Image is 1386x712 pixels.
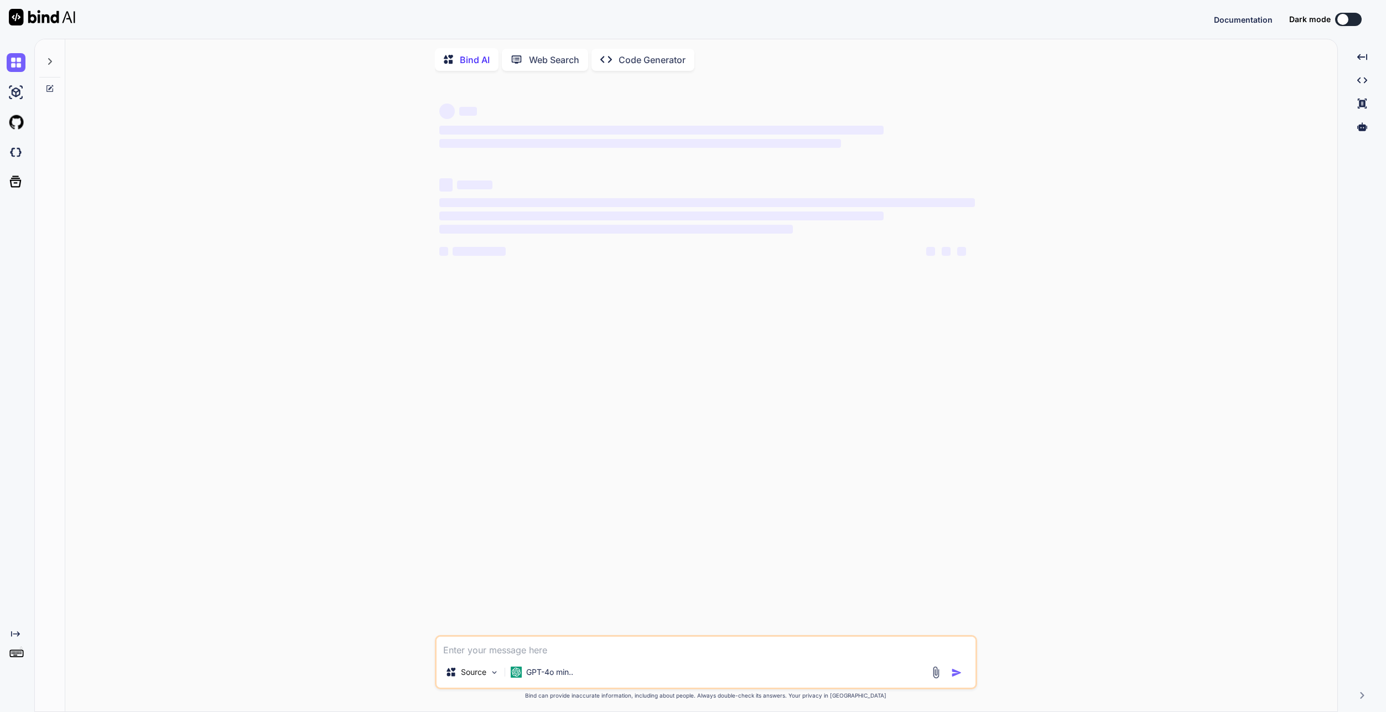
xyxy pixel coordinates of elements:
span: ‌ [439,126,884,135]
img: ai-studio [7,83,25,102]
span: ‌ [439,178,453,192]
span: ‌ [453,247,506,256]
span: ‌ [957,247,966,256]
span: ‌ [439,139,841,148]
img: chat [7,53,25,72]
img: attachment [930,666,942,679]
span: ‌ [439,247,448,256]
img: Pick Models [490,668,499,677]
span: ‌ [439,225,793,234]
p: Source [461,667,486,678]
p: Code Generator [619,53,686,66]
span: ‌ [439,198,975,207]
p: GPT-4o min.. [526,667,573,678]
span: ‌ [439,211,884,220]
button: Documentation [1214,14,1273,25]
span: ‌ [439,104,455,119]
span: ‌ [459,107,477,116]
span: ‌ [926,247,935,256]
p: Bind can provide inaccurate information, including about people. Always double-check its answers.... [435,692,977,700]
p: Bind AI [460,53,490,66]
img: githubLight [7,113,25,132]
span: ‌ [942,247,951,256]
img: darkCloudIdeIcon [7,143,25,162]
span: ‌ [457,180,492,189]
img: Bind AI [9,9,75,25]
img: icon [951,667,962,678]
span: Documentation [1214,15,1273,24]
span: Dark mode [1289,14,1331,25]
p: Web Search [529,53,579,66]
img: GPT-4o mini [511,667,522,678]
